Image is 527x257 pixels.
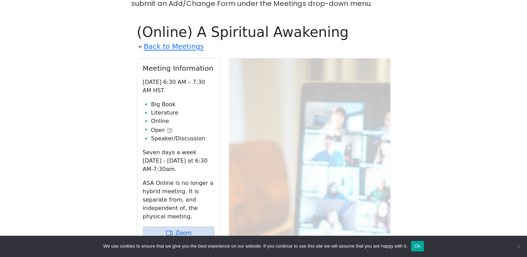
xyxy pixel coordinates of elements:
span: No [515,243,522,250]
p: Seven days a week [DATE] - [DATE] at 6:30 AM-7:30am. [143,148,215,173]
a: Back to Meetings [144,40,204,53]
h2: Meeting Information [143,64,215,72]
p: [DATE] 6:30 AM – 7:30 AM HST [143,78,215,95]
li: Big Book [151,100,215,109]
li: Speaker/Discussion [151,134,215,143]
span: Open [151,126,165,134]
h1: (Online) A Spiritual Awakening [137,24,390,40]
button: Open [151,126,172,134]
li: Online [151,117,215,125]
span: We use cookies to ensure that we give you the best experience on our website. If you continue to ... [103,243,407,250]
button: Ok [411,241,424,251]
a: Zoom [143,226,215,240]
li: Literature [151,109,215,117]
p: ASA Online is no longer a hybrid meeting. It is separate from, and independent of, the physical m... [143,179,215,221]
